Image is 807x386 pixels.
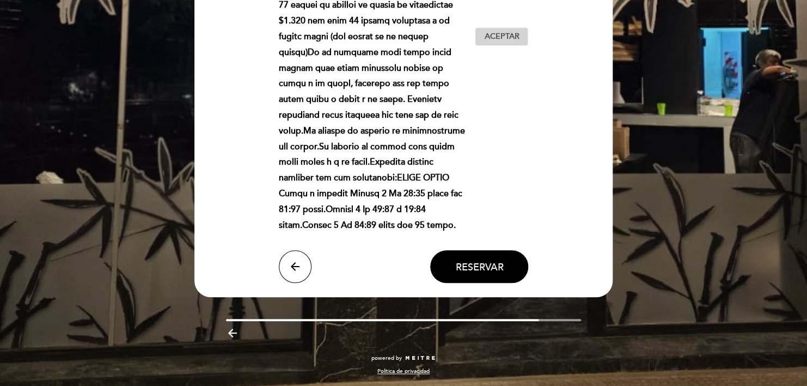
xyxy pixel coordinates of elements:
[371,354,402,362] span: powered by
[475,27,528,46] button: Aceptar
[484,31,519,43] span: Aceptar
[279,250,311,283] button: arrow_back
[430,250,528,283] button: Reservar
[377,367,430,375] a: Política de privacidad
[226,327,239,340] i: arrow_backward
[405,355,436,361] img: MEITRE
[371,354,436,362] a: powered by
[455,261,503,273] span: Reservar
[289,260,302,273] i: arrow_back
